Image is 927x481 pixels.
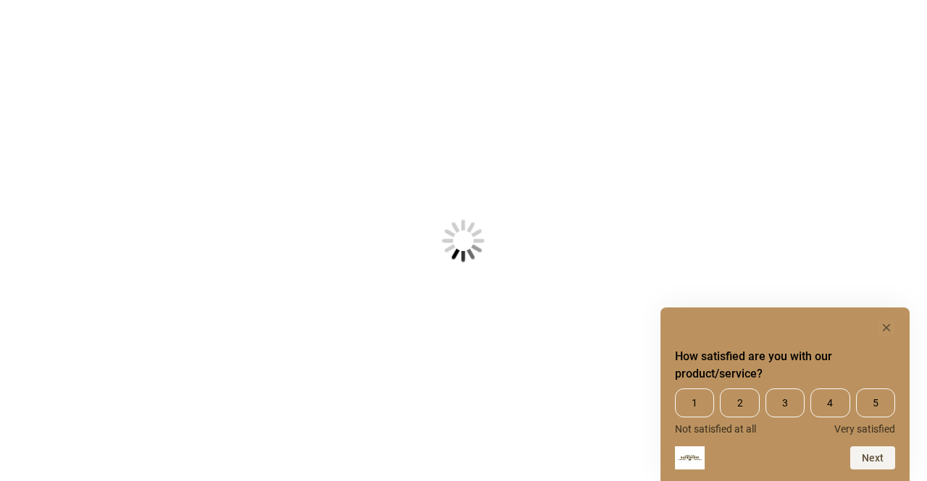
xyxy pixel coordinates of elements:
h2: How satisfied are you with our product/service? Select an option from 1 to 5, with 1 being Not sa... [675,348,895,383]
span: 3 [765,388,805,417]
img: Loading [371,148,556,333]
span: 2 [720,388,759,417]
div: How satisfied are you with our product/service? Select an option from 1 to 5, with 1 being Not sa... [675,388,895,435]
span: 1 [675,388,714,417]
button: Next question [850,446,895,469]
span: 5 [856,388,895,417]
button: Hide survey [878,319,895,336]
span: 4 [810,388,850,417]
span: Very satisfied [834,423,895,435]
span: Not satisfied at all [675,423,756,435]
div: How satisfied are you with our product/service? Select an option from 1 to 5, with 1 being Not sa... [675,319,895,469]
